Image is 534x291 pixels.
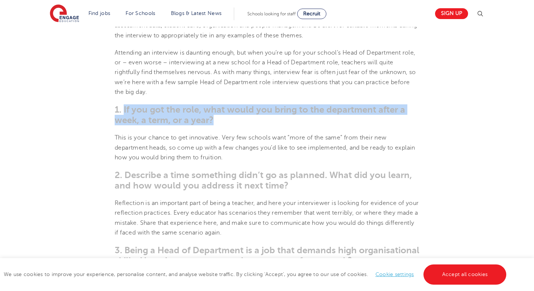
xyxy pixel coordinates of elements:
a: Accept all cookies [423,264,507,285]
span: Recruit [303,11,320,16]
span: 3. Being a Head of Department is a job that demands high organisational skills. How do you manage... [115,245,419,266]
img: Engage Education [50,4,79,23]
a: Find jobs [88,10,111,16]
a: Cookie settings [375,272,414,277]
span: This is your chance to get innovative. Very few schools want “more of the same” from their new de... [115,134,415,161]
span: We use cookies to improve your experience, personalise content, and analyse website traffic. By c... [4,272,508,277]
span: 2. Describe a time something didn’t go as planned. What did you learn, and how would you address ... [115,170,412,191]
a: Recruit [297,9,326,19]
span: 1. If you got the role, what would you bring to the department after a week, a term, or a year? [115,104,405,125]
span: Attending an interview is daunting enough, but when you’re up for your school’s Head of Departmen... [115,49,416,95]
span: Schools looking for staff [247,11,296,16]
a: Sign up [435,8,468,19]
span: Reflection is an important part of being a teacher, and here your interviewer is looking for evid... [115,200,419,236]
a: For Schools [126,10,155,16]
a: Blogs & Latest News [171,10,222,16]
